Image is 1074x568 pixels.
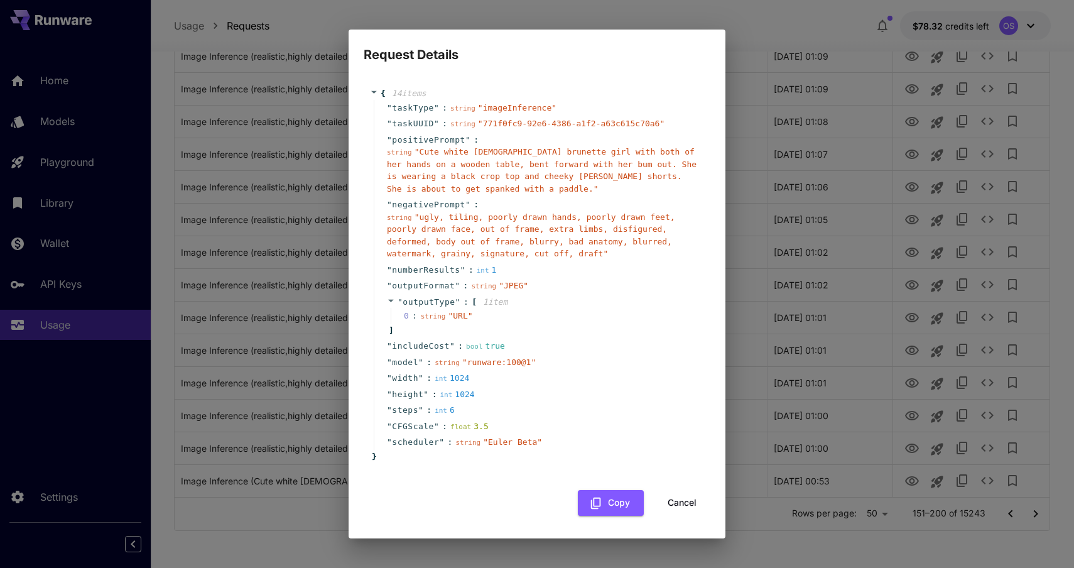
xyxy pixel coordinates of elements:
span: taskUUID [392,117,434,130]
span: : [464,280,469,292]
span: string [387,148,412,156]
span: string [421,312,446,320]
span: " ugly, tiling, poorly drawn hands, poorly drawn feet, poorly drawn face, out of frame, extra lim... [387,212,675,259]
span: " [434,422,439,431]
span: CFGScale [392,420,434,433]
span: : [448,436,453,449]
span: " [460,265,465,275]
span: " [455,297,460,307]
span: " [387,119,392,128]
span: string [435,359,460,367]
span: includeCost [392,340,450,352]
span: bool [466,342,483,351]
span: ] [387,324,394,337]
span: " [387,437,392,447]
span: " [465,135,470,145]
span: string [387,214,412,222]
span: " [439,437,444,447]
span: 14 item s [392,89,426,98]
span: " [418,405,423,415]
span: : [432,388,437,401]
span: numberResults [392,264,460,276]
span: " [423,390,428,399]
div: 1024 [435,372,469,385]
span: " [418,358,423,367]
div: 3.5 [450,420,489,433]
span: : [469,264,474,276]
span: : [426,372,431,385]
span: positivePrompt [392,134,465,146]
span: " [387,135,392,145]
span: " imageInference " [478,103,556,112]
h2: Request Details [349,30,725,65]
span: " [418,373,423,383]
div: 1 [477,264,497,276]
span: steps [392,404,418,417]
span: " [387,265,392,275]
span: string [471,282,496,290]
span: " [387,422,392,431]
span: width [392,372,418,385]
span: float [450,423,471,431]
span: 1 item [483,297,507,307]
div: 6 [435,404,455,417]
button: Copy [578,490,644,516]
span: " [455,281,460,290]
span: string [450,120,475,128]
span: " [387,103,392,112]
span: " [398,297,403,307]
span: " runware:100@1 " [462,358,536,367]
span: : [474,134,479,146]
span: " [387,405,392,415]
span: : [458,340,463,352]
span: " [465,200,470,209]
span: : [464,296,469,309]
span: " [434,103,439,112]
span: : [426,356,431,369]
span: " [434,119,439,128]
span: " [387,373,392,383]
span: " [387,390,392,399]
div: 1024 [440,388,474,401]
span: int [440,391,452,399]
button: Cancel [654,490,710,516]
span: int [435,374,447,383]
span: height [392,388,423,401]
span: 0 [404,310,421,322]
span: { [381,87,386,100]
div: true [466,340,505,352]
span: : [474,199,479,211]
span: : [442,420,447,433]
span: string [450,104,475,112]
span: scheduler [392,436,439,449]
span: int [477,266,489,275]
span: " Euler Beta " [483,437,542,447]
span: " JPEG " [499,281,528,290]
span: model [392,356,418,369]
span: string [455,439,480,447]
span: int [435,407,447,415]
span: " [450,341,455,351]
span: [ [472,296,477,309]
span: negativePrompt [392,199,465,211]
span: : [442,117,447,130]
span: " Cute white [DEMOGRAPHIC_DATA] brunette girl with both of her hands on a wooden table, bent forw... [387,147,697,194]
span: taskType [392,102,434,114]
span: : [442,102,447,114]
span: " URL " [448,311,472,320]
span: " [387,341,392,351]
span: " 771f0fc9-92e6-4386-a1f2-a63c615c70a6 " [478,119,664,128]
span: " [387,281,392,290]
span: outputFormat [392,280,455,292]
span: : [426,404,431,417]
span: " [387,358,392,367]
span: } [370,451,377,463]
span: outputType [403,297,455,307]
span: " [387,200,392,209]
div: : [412,310,417,322]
